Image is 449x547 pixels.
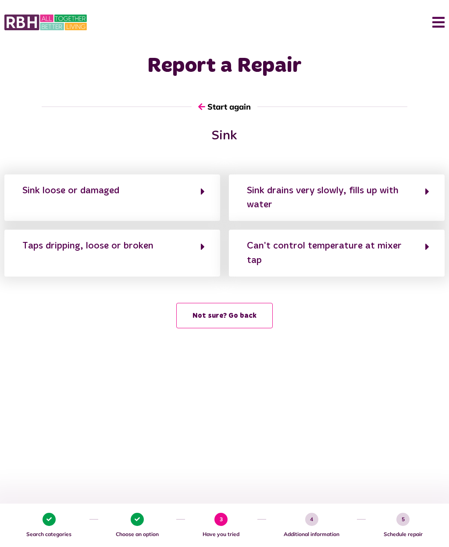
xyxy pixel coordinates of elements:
[4,13,87,32] img: MyRBH
[131,513,144,526] span: 2
[22,239,153,253] div: Taps dripping, loose or broken
[247,239,416,267] div: Can't control temperature at mixer tap
[396,513,410,526] span: 5
[305,513,318,526] span: 4
[103,530,172,538] span: Choose an option
[20,183,205,213] button: Sink loose or damaged
[13,530,85,538] span: Search categories
[244,183,429,213] button: Sink drains very slowly, fills up with water
[271,530,353,538] span: Additional information
[43,513,56,526] span: 1
[42,128,407,144] h2: Sink
[192,94,257,119] button: Start again
[247,184,416,212] div: Sink drains very slowly, fills up with water
[20,238,205,268] button: Taps dripping, loose or broken
[370,530,436,538] span: Schedule repair
[189,530,253,538] span: Have you tried
[176,303,273,328] button: Not sure? Go back
[42,53,407,79] h1: Report a Repair
[214,513,228,526] span: 3
[22,184,119,198] div: Sink loose or damaged
[244,238,429,268] button: Can't control temperature at mixer tap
